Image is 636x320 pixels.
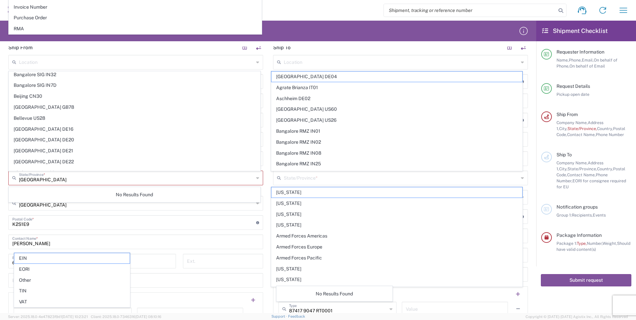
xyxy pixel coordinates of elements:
span: [GEOGRAPHIC_DATA] US26 [271,115,523,125]
span: Bellevue US28 [9,113,260,123]
button: Submit request [541,274,631,286]
span: Ship From [556,112,578,117]
span: Ship To [556,152,572,157]
span: [GEOGRAPHIC_DATA] DE22 [9,157,260,167]
span: Name, [556,58,569,63]
span: State/Province, [567,166,597,171]
h2: Shipment Checklist [542,27,608,35]
span: Package Information [556,233,602,238]
span: Phone, [569,58,582,63]
span: [US_STATE] [271,274,523,285]
div: This field is required [8,185,263,191]
span: Country, [597,166,613,171]
span: State/Province, [567,126,597,131]
span: Bangalore RMZ IN08 [271,148,523,158]
span: [GEOGRAPHIC_DATA] DE04 [271,72,523,82]
span: [US_STATE] [271,187,523,198]
h2: Shipment Request [8,27,60,35]
span: Events [593,213,606,218]
span: Other [14,275,130,285]
span: Number, [587,241,602,246]
span: Server: 2025.18.0-4e47823f9d1 [8,315,88,319]
span: Bangalore SIG IN32 [9,70,260,80]
span: Package 1: [556,241,577,246]
a: Feedback [288,314,305,318]
span: Company Name, [556,120,588,125]
a: Support [271,314,288,318]
span: Weight, [602,241,617,246]
span: [GEOGRAPHIC_DATA] DE21 [9,146,260,156]
span: Pickup open date [556,92,589,97]
h2: Ship To [273,44,291,51]
span: Bangalore RMZ IN33 [271,170,523,180]
span: Bangalore SIG IN7D [9,80,260,90]
span: [US_STATE] [271,220,523,230]
span: EORI for consignee required for EU [556,178,626,189]
span: Beijing CN30 [9,91,260,101]
span: Aschheim DE02 [271,93,523,104]
span: Bangalore RMZ IN02 [271,137,523,147]
span: VAT [14,297,130,307]
h2: Ship From [8,44,33,51]
span: Bhubaneswar IN68 [9,168,260,178]
span: Bangalore RMZ IN25 [271,159,523,169]
span: Request Details [556,83,590,89]
span: Client: 2025.18.0-7346316 [91,315,161,319]
span: Notification groups [556,204,598,210]
span: EORI [14,264,130,274]
span: Requester Information [556,49,604,55]
span: Company Name, [556,160,588,165]
span: Armed Forces Europe [271,242,523,252]
span: Contact Name, [567,172,596,177]
span: [US_STATE] [271,264,523,274]
span: Agrate Brianza IT01 [271,82,523,93]
span: Type, [577,241,587,246]
span: [US_STATE] [271,198,523,209]
span: TIN [14,286,130,296]
span: [GEOGRAPHIC_DATA] DE20 [9,135,260,145]
span: [GEOGRAPHIC_DATA] DE16 [9,124,260,134]
span: Group 1: [556,213,572,218]
span: EIN [14,253,130,263]
span: Email, [582,58,594,63]
div: No Results Found [276,286,393,301]
span: Armed Forces Americas [271,231,523,241]
input: Shipment, tracking or reference number [384,4,556,17]
span: City, [559,166,567,171]
span: Bangalore RMZ IN01 [271,126,523,136]
span: On behalf of Email [569,64,605,69]
span: [US_STATE] [271,285,523,296]
span: Contact Name, [567,132,596,137]
span: [GEOGRAPHIC_DATA] US60 [271,104,523,114]
span: Recipients, [572,213,593,218]
span: City, [559,126,567,131]
span: [GEOGRAPHIC_DATA] GB78 [9,102,260,112]
span: [DATE] 10:23:21 [62,315,88,319]
span: Armed Forces Pacific [271,253,523,263]
span: Country, [597,126,613,131]
span: Copyright © [DATE]-[DATE] Agistix Inc., All Rights Reserved [526,314,628,320]
span: Phone Number [596,132,624,137]
span: [US_STATE] [271,209,523,220]
span: [DATE] 08:10:16 [135,315,161,319]
div: No Results Found [9,187,260,202]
